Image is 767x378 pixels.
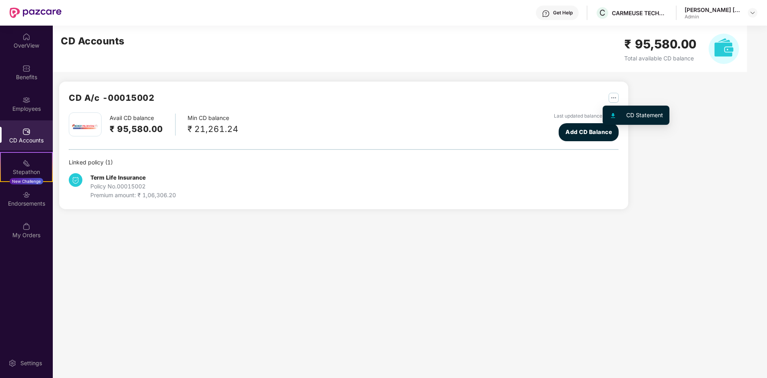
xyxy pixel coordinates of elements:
[10,8,62,18] img: New Pazcare Logo
[685,6,741,14] div: [PERSON_NAME] [PERSON_NAME]
[22,191,30,199] img: svg+xml;base64,PHN2ZyBpZD0iRW5kb3JzZW1lbnRzIiB4bWxucz0iaHR0cDovL3d3dy53My5vcmcvMjAwMC9zdmciIHdpZH...
[90,191,176,200] div: Premium amount: ₹ 1,06,306.20
[110,114,176,136] div: Avail CD balance
[90,174,146,181] b: Term Life Insurance
[609,93,619,103] img: svg+xml;base64,PHN2ZyB4bWxucz0iaHR0cDovL3d3dy53My5vcmcvMjAwMC9zdmciIHdpZHRoPSIyNSIgaGVpZ2h0PSIyNS...
[22,128,30,136] img: svg+xml;base64,PHN2ZyBpZD0iQ0RfQWNjb3VudHMiIGRhdGEtbmFtZT0iQ0QgQWNjb3VudHMiIHhtbG5zPSJodHRwOi8vd3...
[599,8,605,18] span: C
[71,113,99,141] img: iciciprud.png
[8,359,16,367] img: svg+xml;base64,PHN2ZyBpZD0iU2V0dGluZy0yMHgyMCIgeG1sbnM9Imh0dHA6Ly93d3cudzMub3JnLzIwMDAvc3ZnIiB3aW...
[554,112,619,120] div: Last updated balance [DATE]
[542,10,550,18] img: svg+xml;base64,PHN2ZyBpZD0iSGVscC0zMngzMiIgeG1sbnM9Imh0dHA6Ly93d3cudzMub3JnLzIwMDAvc3ZnIiB3aWR0aD...
[69,173,82,187] img: svg+xml;base64,PHN2ZyB4bWxucz0iaHR0cDovL3d3dy53My5vcmcvMjAwMC9zdmciIHdpZHRoPSIzNCIgaGVpZ2h0PSIzNC...
[69,91,154,104] h2: CD A/c - 00015002
[69,158,619,167] div: Linked policy ( 1 )
[611,113,615,118] img: svg+xml;base64,PHN2ZyB4bWxucz0iaHR0cDovL3d3dy53My5vcmcvMjAwMC9zdmciIHhtbG5zOnhsaW5rPSJodHRwOi8vd3...
[110,122,163,136] h2: ₹ 95,580.00
[559,123,619,141] button: Add CD Balance
[565,128,612,136] span: Add CD Balance
[18,359,44,367] div: Settings
[22,96,30,104] img: svg+xml;base64,PHN2ZyBpZD0iRW1wbG95ZWVzIiB4bWxucz0iaHR0cDovL3d3dy53My5vcmcvMjAwMC9zdmciIHdpZHRoPS...
[624,35,697,54] h2: ₹ 95,580.00
[188,122,238,136] div: ₹ 21,261.24
[749,10,756,16] img: svg+xml;base64,PHN2ZyBpZD0iRHJvcGRvd24tMzJ4MzIiIHhtbG5zPSJodHRwOi8vd3d3LnczLm9yZy8yMDAwL3N2ZyIgd2...
[624,55,694,62] span: Total available CD balance
[61,34,125,49] h2: CD Accounts
[626,111,663,120] div: CD Statement
[188,114,238,136] div: Min CD balance
[10,178,43,184] div: New Challenge
[22,222,30,230] img: svg+xml;base64,PHN2ZyBpZD0iTXlfT3JkZXJzIiBkYXRhLW5hbWU9Ik15IE9yZGVycyIgeG1sbnM9Imh0dHA6Ly93d3cudz...
[22,64,30,72] img: svg+xml;base64,PHN2ZyBpZD0iQmVuZWZpdHMiIHhtbG5zPSJodHRwOi8vd3d3LnczLm9yZy8yMDAwL3N2ZyIgd2lkdGg9Ij...
[553,10,573,16] div: Get Help
[709,34,739,64] img: svg+xml;base64,PHN2ZyB4bWxucz0iaHR0cDovL3d3dy53My5vcmcvMjAwMC9zdmciIHhtbG5zOnhsaW5rPSJodHRwOi8vd3...
[22,159,30,167] img: svg+xml;base64,PHN2ZyB4bWxucz0iaHR0cDovL3d3dy53My5vcmcvMjAwMC9zdmciIHdpZHRoPSIyMSIgaGVpZ2h0PSIyMC...
[90,182,176,191] div: Policy No. 00015002
[685,14,741,20] div: Admin
[1,168,52,176] div: Stepathon
[22,33,30,41] img: svg+xml;base64,PHN2ZyBpZD0iSG9tZSIgeG1sbnM9Imh0dHA6Ly93d3cudzMub3JnLzIwMDAvc3ZnIiB3aWR0aD0iMjAiIG...
[612,9,668,17] div: CARMEUSE TECHNOLOGIES INDIA PRIVATE LIMITED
